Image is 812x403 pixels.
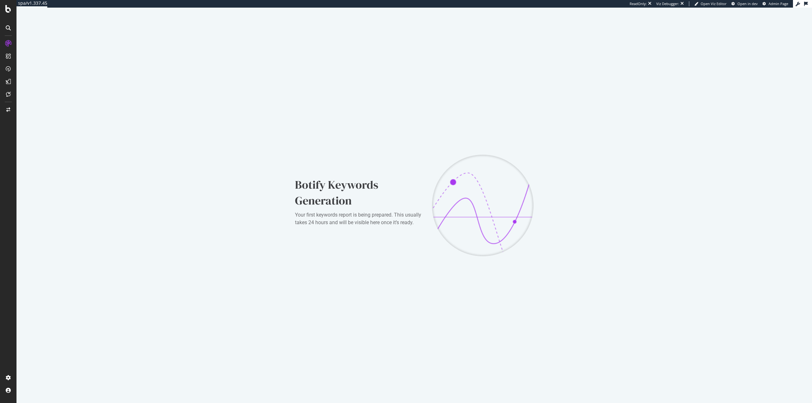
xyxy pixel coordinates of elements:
div: Your first keywords report is being prepared. This usually takes 24 hours and will be visible her... [295,211,422,226]
span: Admin Page [769,1,788,6]
div: Viz Debugger: [656,1,679,6]
img: BNfmnGGE.png [432,155,534,256]
a: Open in dev [731,1,758,6]
a: Admin Page [763,1,788,6]
div: ReadOnly: [630,1,647,6]
span: Open in dev [737,1,758,6]
div: Botify Keywords Generation [295,177,422,209]
span: Open Viz Editor [701,1,727,6]
a: Open Viz Editor [694,1,727,6]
